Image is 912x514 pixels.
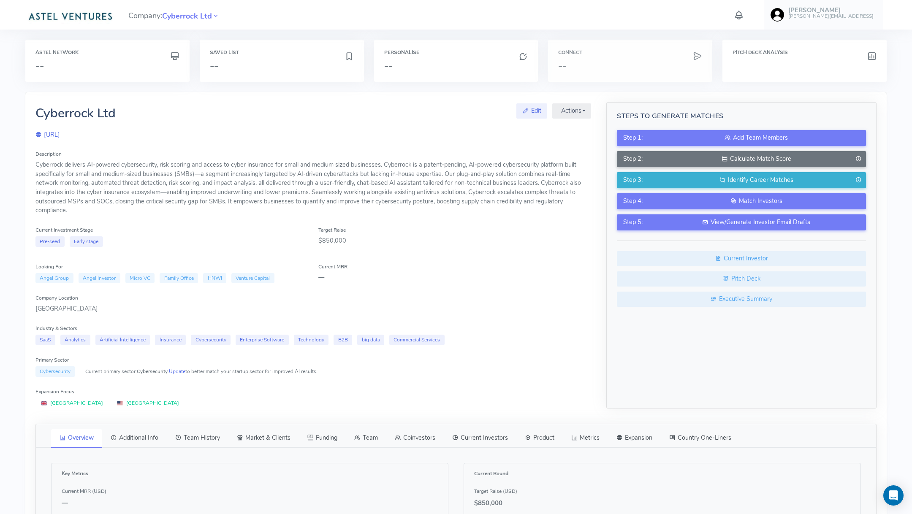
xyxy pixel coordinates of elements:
h5: [PERSON_NAME] [788,7,874,14]
a: Expansion [608,429,661,447]
span: Cybersecurity [35,366,75,377]
a: Team History [167,429,228,447]
span: Angel Group [35,273,73,284]
label: Description [35,150,62,158]
span: [GEOGRAPHIC_DATA] [111,398,182,408]
a: Team [346,429,386,447]
label: Current MRR (USD) [62,487,106,495]
label: Target Raise [318,226,346,234]
button: Actions [552,103,591,119]
label: Expansion Focus [35,388,74,395]
span: Analytics [60,335,90,345]
a: Market & Clients [228,429,299,447]
h5: Steps to Generate Matches [617,113,866,120]
h6: Connect [558,50,702,55]
span: HNWI [203,273,226,284]
label: Current MRR [318,263,347,271]
label: Company Location [35,294,78,302]
div: View/Generate Investor Email Drafts [653,218,859,227]
label: Current Investment Stage [35,226,93,234]
a: Additional Info [102,429,167,447]
span: SaaS [35,335,55,345]
h6: Current Round [474,471,850,476]
div: $850,000 [318,236,591,246]
label: Primary Sector [35,356,69,364]
span: Early stage [70,236,103,247]
a: Coinvestors [386,429,444,447]
a: Update [169,368,185,375]
label: Looking For [35,263,63,271]
span: Company: [128,8,220,22]
a: Edit [516,103,547,119]
button: Step 3:Identify Career Matches [617,172,866,188]
a: Current Investor [617,251,866,266]
a: Cyberrock Ltd [162,11,212,21]
a: Pitch Deck [617,271,866,287]
a: Overview [51,429,102,448]
span: [GEOGRAPHIC_DATA] [35,398,106,408]
div: [GEOGRAPHIC_DATA] [35,304,591,314]
span: Step 2: [623,154,643,164]
h3: -- [384,60,528,71]
h6: Key Metrics [62,471,438,476]
span: Cybersecurity [137,368,168,375]
h6: Astel Network [35,50,179,55]
span: Step 5: [623,218,643,227]
a: Executive Summary [617,292,866,307]
h5: $850,000 [474,500,850,507]
button: Step 2:Calculate Match Score [617,151,866,167]
span: -- [35,59,44,73]
div: Open Intercom Messenger [883,485,904,506]
div: — [318,273,591,282]
a: Country One-Liners [661,429,740,447]
button: Step 4:Match Investors [617,193,866,209]
span: Insurance [155,335,186,345]
h2: Cyberrock Ltd [35,106,116,120]
h6: Saved List [210,50,354,55]
span: Technology [294,335,329,345]
button: Step 5:View/Generate Investor Email Drafts [617,214,866,230]
span: Cyberrock Ltd [162,11,212,22]
span: Venture Capital [231,273,274,284]
small: Current primary sector: . to better match your startup sector for improved AI results. [85,368,318,375]
div: Match Investors [653,197,859,206]
h6: Personalise [384,50,528,55]
span: Step 4: [623,197,643,206]
label: Industry & Sectors [35,325,77,332]
span: -- [210,59,218,73]
span: Pre-seed [35,236,65,247]
div: Add Team Members [653,133,859,143]
h6: Pitch Deck Analysis [733,50,877,55]
div: Calculate Match Score [653,154,859,164]
span: Family Office [160,273,198,284]
h6: [PERSON_NAME][EMAIL_ADDRESS] [788,14,874,19]
span: Step 1: [623,133,643,143]
a: [URL] [35,130,60,139]
div: Cyberrock delivers AI-powered cybersecurity, risk scoring and access to cyber insurance for small... [35,160,591,215]
span: Micro VC [125,273,155,284]
i: Generate only when Team is added. [855,154,861,164]
label: Target Raise (USD) [474,487,517,495]
button: Step 1:Add Team Members [617,130,866,146]
span: Commercial Services [389,335,445,345]
span: Enterprise Software [236,335,289,345]
span: Step 3: [623,176,643,185]
a: Metrics [563,429,608,447]
i: Generate only when Match Score is completed [855,176,861,185]
img: user-image [771,8,784,22]
h5: — [62,500,438,507]
a: Product [516,429,563,447]
span: Angel Investor [79,273,120,284]
span: B2B [334,335,352,345]
a: Current Investors [444,429,516,447]
span: Cybersecurity [191,335,231,345]
span: Identify Career Matches [728,176,793,184]
span: Artificial Intelligence [95,335,150,345]
h3: -- [558,60,702,71]
a: Funding [299,429,346,447]
span: big data [357,335,384,345]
